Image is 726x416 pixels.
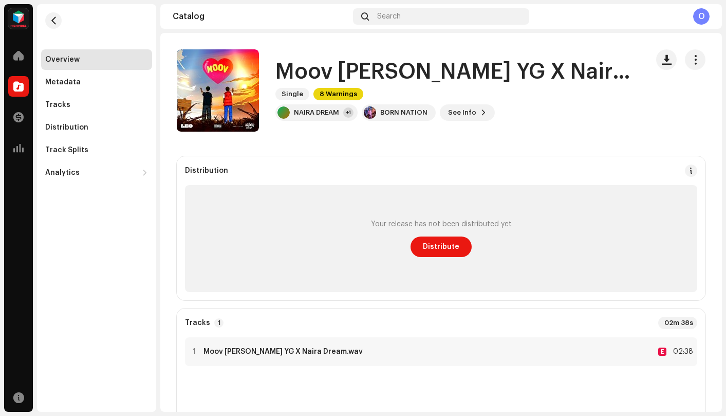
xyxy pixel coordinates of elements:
div: 02m 38s [658,317,697,329]
re-m-nav-item: Overview [41,49,152,70]
button: See Info [440,104,495,121]
strong: Moov [PERSON_NAME] YG X Naira Dream.wav [203,348,363,356]
div: Metadata [45,78,81,86]
span: See Info [448,102,476,123]
re-m-nav-item: Tracks [41,95,152,115]
div: Your release has not been distributed yet [371,220,512,228]
re-m-nav-item: Metadata [41,72,152,93]
div: Track Splits [45,146,88,154]
strong: Tracks [185,319,210,327]
div: 02:38 [671,346,693,358]
div: Catalog [173,12,349,21]
div: NAIRA DREAM [294,108,339,117]
h1: Moov [PERSON_NAME] YG X Naira Dream.wav [275,60,640,84]
div: Distribution [45,123,88,132]
img: 8adbcb76-6aef-4843-8d27-92844c9ea3c4 [364,106,376,119]
span: Single [275,88,309,100]
re-m-nav-item: Distribution [41,117,152,138]
p-badge: 1 [214,318,224,328]
re-m-nav-dropdown: Analytics [41,162,152,183]
div: Overview [45,56,80,64]
div: BORN NATION [380,108,427,117]
div: Tracks [45,101,70,109]
re-m-nav-item: Track Splits [41,140,152,160]
span: Search [377,12,401,21]
div: O [693,8,710,25]
button: Distribute [411,237,472,257]
div: Distribution [185,167,228,175]
span: 8 Warnings [313,88,363,100]
div: Analytics [45,169,80,177]
div: +1 [343,107,353,118]
img: feab3aad-9b62-475c-8caf-26f15a9573ee [8,8,29,29]
div: E [658,348,666,356]
span: Distribute [423,237,459,257]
